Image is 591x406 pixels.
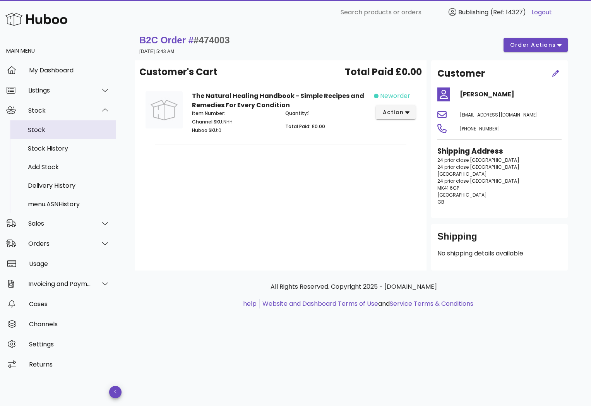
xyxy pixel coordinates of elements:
[437,199,444,205] span: GB
[5,11,67,27] img: Huboo Logo
[141,282,566,291] p: All Rights Reserved. Copyright 2025 - [DOMAIN_NAME]
[28,240,91,247] div: Orders
[390,299,473,308] a: Service Terms & Conditions
[28,87,91,94] div: Listings
[192,127,218,134] span: Huboo SKU:
[260,299,473,308] li: and
[192,118,276,125] p: NHH
[243,299,257,308] a: help
[382,108,404,116] span: action
[460,111,538,118] span: [EMAIL_ADDRESS][DOMAIN_NAME]
[192,118,223,125] span: Channel SKU:
[29,320,110,328] div: Channels
[458,8,488,17] span: Bublishing
[28,107,91,114] div: Stock
[29,67,110,74] div: My Dashboard
[28,163,110,171] div: Add Stock
[345,65,422,79] span: Total Paid £0.00
[192,127,276,134] p: 0
[376,105,416,119] button: action
[262,299,378,308] a: Website and Dashboard Terms of Use
[194,35,230,45] span: #474003
[139,35,230,45] strong: B2C Order #
[285,123,325,130] span: Total Paid: £0.00
[28,280,91,288] div: Invoicing and Payments
[437,164,519,170] span: 24 prior close [GEOGRAPHIC_DATA]
[437,157,519,163] span: 24 prior close [GEOGRAPHIC_DATA]
[29,300,110,308] div: Cases
[28,126,110,134] div: Stock
[437,67,485,81] h2: Customer
[28,220,91,227] div: Sales
[139,65,217,79] span: Customer's Cart
[437,178,519,184] span: 24 prior close [GEOGRAPHIC_DATA]
[437,171,487,177] span: [GEOGRAPHIC_DATA]
[437,192,487,198] span: [GEOGRAPHIC_DATA]
[29,361,110,368] div: Returns
[380,91,410,101] span: neworder
[28,200,110,208] div: menu.ASNHistory
[437,146,562,157] h3: Shipping Address
[437,230,562,249] div: Shipping
[192,91,364,110] strong: The Natural Healing Handbook - Simple Recipes and Remedies For Every Condition
[28,145,110,152] div: Stock History
[510,41,556,49] span: order actions
[29,341,110,348] div: Settings
[504,38,568,52] button: order actions
[28,182,110,189] div: Delivery History
[437,249,562,258] p: No shipping details available
[285,110,308,116] span: Quantity:
[437,185,459,191] span: MK41 6GP
[460,125,500,132] span: [PHONE_NUMBER]
[29,260,110,267] div: Usage
[490,8,526,17] span: (Ref: 14327)
[531,8,552,17] a: Logout
[139,49,175,54] small: [DATE] 5:43 AM
[146,91,183,128] img: Product Image
[285,110,369,117] p: 1
[460,90,562,99] h4: [PERSON_NAME]
[192,110,225,116] span: Item Number:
